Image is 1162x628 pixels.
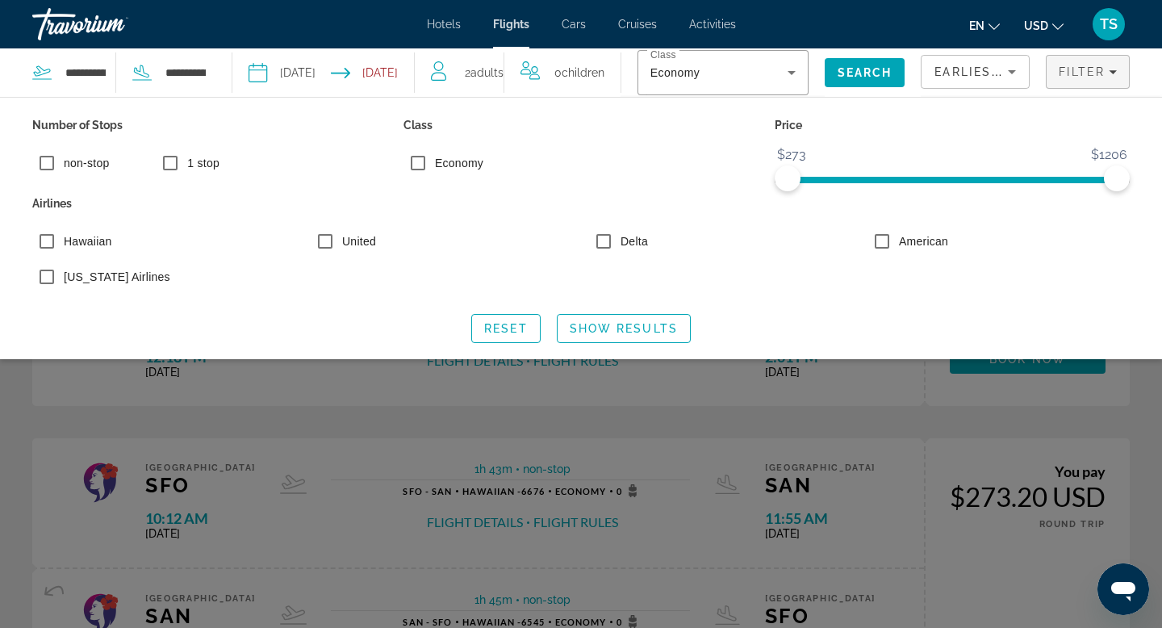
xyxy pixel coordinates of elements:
[61,233,112,249] label: Hawaiian
[1100,16,1118,32] span: TS
[1089,143,1130,167] span: $1206
[64,157,109,170] span: non-stop
[1097,563,1149,615] iframe: Кнопка запуска окна обмена сообщениями
[249,48,316,97] button: Select depart date
[650,50,676,61] mat-label: Class
[470,66,504,79] span: Adults
[775,165,800,191] span: ngx-slider
[557,314,691,343] button: Show Results
[1046,55,1130,89] button: Filters
[339,233,376,249] label: United
[32,114,387,136] p: Number of Stops
[825,58,905,87] button: Search
[187,157,219,170] span: 1 stop
[562,66,604,79] span: Children
[562,18,586,31] a: Cars
[554,61,604,84] span: 0
[969,19,984,32] span: en
[493,18,529,31] a: Flights
[617,233,648,249] label: Delta
[1024,14,1064,37] button: Change currency
[484,322,528,335] span: Reset
[570,322,678,335] span: Show Results
[689,18,736,31] a: Activities
[427,18,461,31] a: Hotels
[838,66,892,79] span: Search
[32,192,1130,215] p: Airlines
[934,62,1016,82] mat-select: Sort by
[403,114,759,136] p: Class
[471,314,541,343] button: Reset
[435,157,483,170] span: Economy
[1059,65,1105,78] span: Filter
[415,48,621,97] button: Travelers: 2 adults, 0 children
[618,18,657,31] a: Cruises
[61,269,170,285] label: [US_STATE] Airlines
[32,3,194,45] a: Travorium
[969,14,1000,37] button: Change language
[775,177,1130,180] ngx-slider: ngx-slider
[1024,19,1048,32] span: USD
[934,65,1063,78] span: Earliest Arrival
[775,114,1130,136] p: Price
[896,233,948,249] label: American
[775,143,809,167] span: $273
[1104,165,1130,191] span: ngx-slider-max
[465,61,504,84] span: 2
[1088,7,1130,41] button: User Menu
[650,66,700,79] span: Economy
[331,48,398,97] button: Select return date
